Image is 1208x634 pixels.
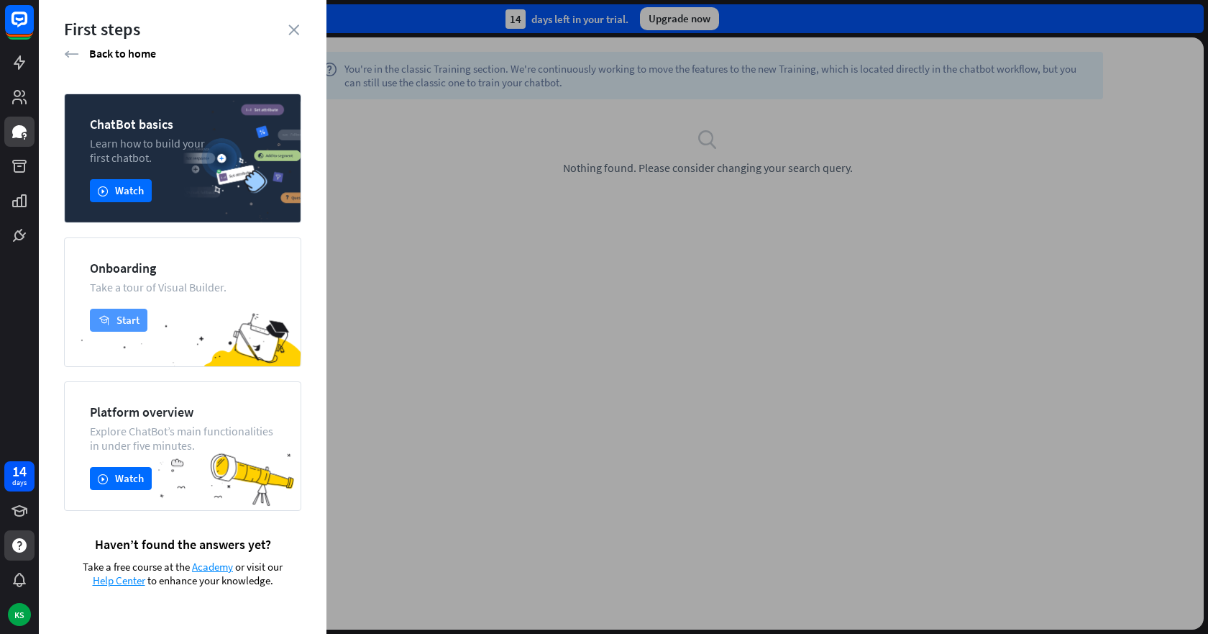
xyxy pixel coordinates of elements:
[12,465,27,478] div: 14
[4,461,35,492] a: 14 days
[99,315,109,326] i: academy
[90,260,275,276] div: Onboarding
[64,47,79,61] i: arrow_left
[90,116,275,132] div: ChatBot basics
[90,404,275,420] div: Platform overview
[235,560,283,574] span: or visit our
[64,536,301,553] div: Haven’t found the answers yet?
[12,6,55,49] button: Open LiveChat chat widget
[89,46,156,60] span: Back to home
[93,574,145,587] span: Help Center
[98,474,108,484] i: play
[8,603,31,626] div: KS
[147,574,273,587] span: to enhance your knowledge.
[288,24,299,35] i: close
[192,560,233,574] span: Academy
[12,478,27,488] div: days
[90,136,275,165] div: Learn how to build your first chatbot.
[90,467,152,490] button: playWatch
[90,424,275,453] div: Explore ChatBot’s main functionalities in under five minutes.
[90,179,152,202] button: playWatch
[64,18,301,40] div: First steps
[83,560,190,574] span: Take a free course at the
[90,309,147,332] button: academyStart
[90,280,275,294] div: Take a tour of Visual Builder.
[98,186,108,196] i: play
